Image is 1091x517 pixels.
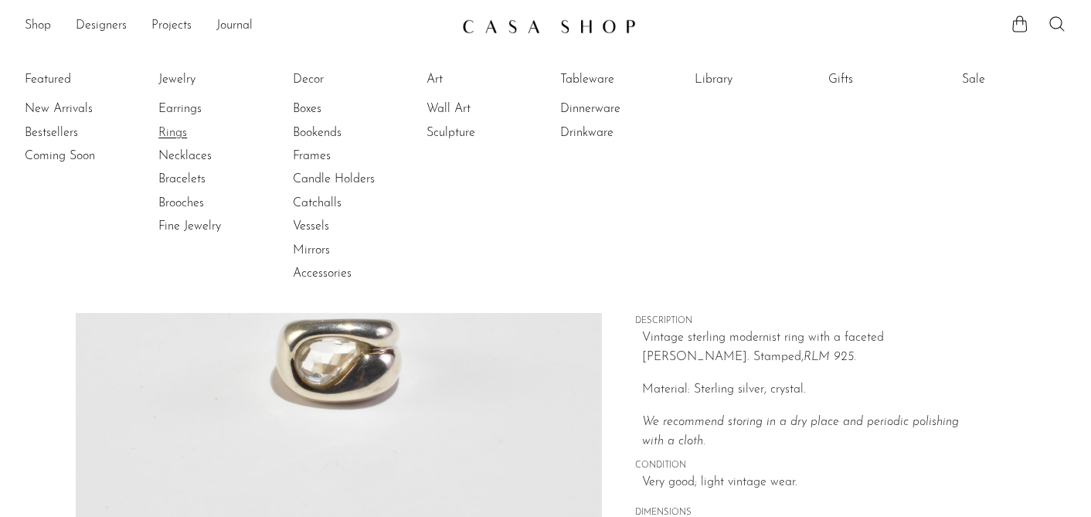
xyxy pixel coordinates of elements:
[25,13,450,39] ul: NEW HEADER MENU
[828,71,944,88] a: Gifts
[25,100,141,117] a: New Arrivals
[695,71,811,88] a: Library
[635,315,983,328] span: DESCRIPTION
[293,71,409,88] a: Decor
[642,416,959,448] i: We recommend storing in a dry place and periodic polishing with a cloth.
[25,148,141,165] a: Coming Soon
[293,195,409,212] a: Catchalls
[642,473,983,493] span: Very good; light vintage wear.
[76,16,127,36] a: Designers
[828,68,944,97] ul: Gifts
[560,68,676,145] ul: Tableware
[804,351,856,363] em: RLM 925.
[962,68,1078,97] ul: Sale
[158,195,274,212] a: Brooches
[158,68,274,239] ul: Jewelry
[25,16,51,36] a: Shop
[216,16,253,36] a: Journal
[25,97,141,168] ul: Featured
[642,328,983,368] p: Vintage sterling modernist ring with a faceted [PERSON_NAME]. Stamped,
[427,100,542,117] a: Wall Art
[560,100,676,117] a: Dinnerware
[151,16,192,36] a: Projects
[427,124,542,141] a: Sculpture
[695,68,811,97] ul: Library
[427,68,542,145] ul: Art
[427,71,542,88] a: Art
[25,13,450,39] nav: Desktop navigation
[293,68,409,286] ul: Decor
[293,218,409,235] a: Vessels
[560,124,676,141] a: Drinkware
[560,71,676,88] a: Tableware
[293,171,409,188] a: Candle Holders
[158,71,274,88] a: Jewelry
[158,218,274,235] a: Fine Jewelry
[293,242,409,259] a: Mirrors
[635,459,983,473] span: CONDITION
[158,148,274,165] a: Necklaces
[293,265,409,282] a: Accessories
[293,100,409,117] a: Boxes
[293,124,409,141] a: Bookends
[158,124,274,141] a: Rings
[962,71,1078,88] a: Sale
[158,100,274,117] a: Earrings
[293,148,409,165] a: Frames
[642,380,983,400] p: Material: Sterling silver, crystal.
[158,171,274,188] a: Bracelets
[25,124,141,141] a: Bestsellers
